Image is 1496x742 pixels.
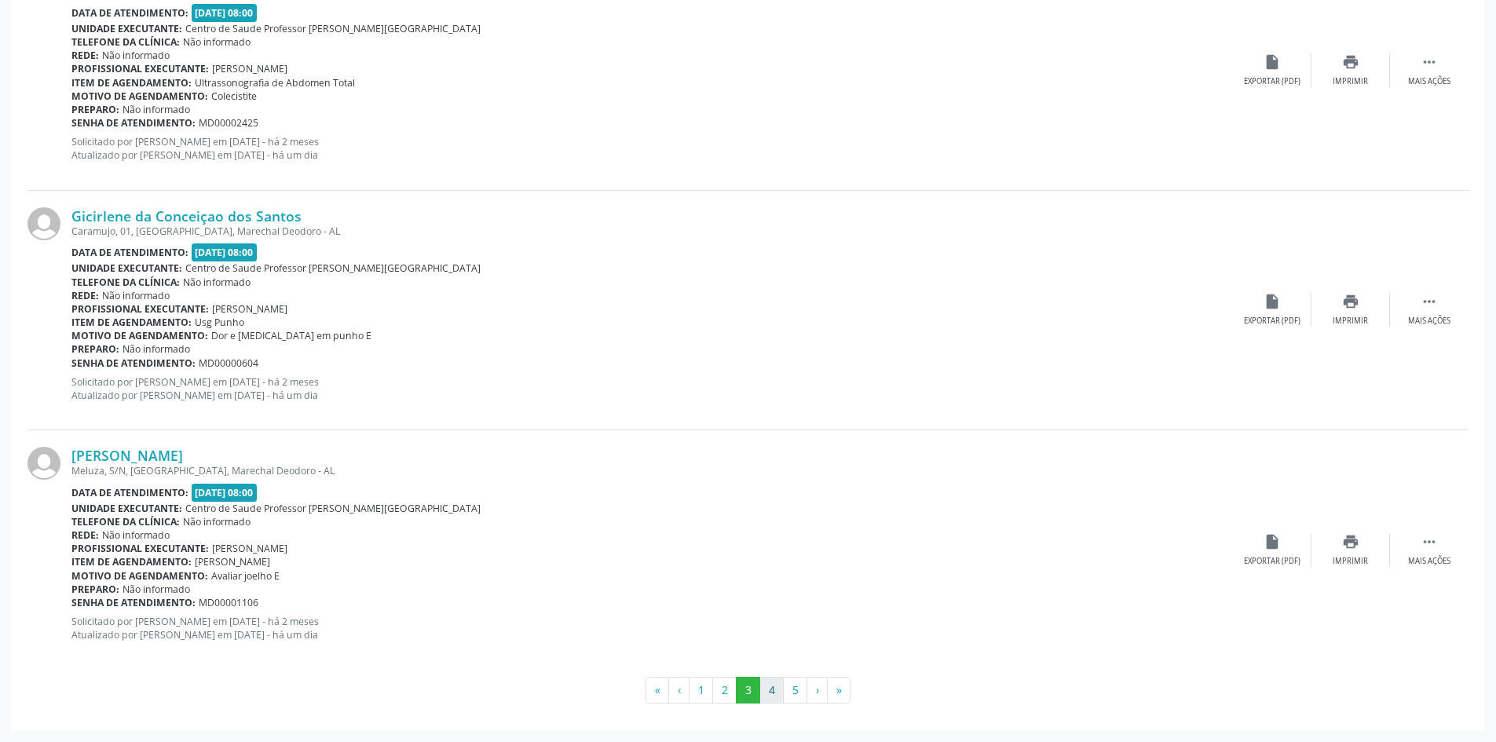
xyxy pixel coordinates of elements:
img: img [27,207,60,240]
span: Dor e [MEDICAL_DATA] em punho E [211,329,371,342]
span: [PERSON_NAME] [195,555,270,568]
span: Não informado [183,515,251,528]
b: Profissional executante: [71,542,209,555]
span: Não informado [123,103,190,116]
b: Motivo de agendamento: [71,90,208,103]
a: Gicirlene da Conceiçao dos Santos [71,207,302,225]
b: Telefone da clínica: [71,35,180,49]
b: Telefone da clínica: [71,515,180,528]
span: [DATE] 08:00 [192,4,258,22]
span: MD00002425 [199,116,258,130]
div: Imprimir [1333,556,1368,567]
b: Rede: [71,289,99,302]
i: insert_drive_file [1264,293,1281,310]
span: Ultrassonografia de Abdomen Total [195,76,355,90]
i: print [1342,293,1359,310]
span: Centro de Saude Professor [PERSON_NAME][GEOGRAPHIC_DATA] [185,22,481,35]
b: Preparo: [71,103,119,116]
div: Exportar (PDF) [1244,76,1300,87]
b: Unidade executante: [71,502,182,515]
span: Não informado [102,289,170,302]
i: insert_drive_file [1264,53,1281,71]
span: Não informado [123,583,190,596]
p: Solicitado por [PERSON_NAME] em [DATE] - há 2 meses Atualizado por [PERSON_NAME] em [DATE] - há u... [71,135,1233,162]
i:  [1421,533,1438,550]
span: Não informado [183,35,251,49]
b: Item de agendamento: [71,316,192,329]
p: Solicitado por [PERSON_NAME] em [DATE] - há 2 meses Atualizado por [PERSON_NAME] em [DATE] - há u... [71,615,1233,641]
span: [DATE] 08:00 [192,243,258,261]
button: Go to previous page [668,677,689,704]
div: Imprimir [1333,76,1368,87]
div: Exportar (PDF) [1244,556,1300,567]
span: MD00001106 [199,596,258,609]
span: Não informado [102,49,170,62]
div: Caramujo, 01, [GEOGRAPHIC_DATA], Marechal Deodoro - AL [71,225,1233,238]
ul: Pagination [27,677,1469,704]
i:  [1421,293,1438,310]
button: Go to page 5 [783,677,807,704]
button: Go to page 3 [736,677,760,704]
div: Exportar (PDF) [1244,316,1300,327]
i: print [1342,53,1359,71]
span: Não informado [102,528,170,542]
span: Colecistite [211,90,257,103]
span: [PERSON_NAME] [212,302,287,316]
div: Mais ações [1408,316,1450,327]
button: Go to last page [827,677,850,704]
span: Não informado [123,342,190,356]
span: Centro de Saude Professor [PERSON_NAME][GEOGRAPHIC_DATA] [185,502,481,515]
button: Go to page 2 [712,677,737,704]
b: Data de atendimento: [71,486,188,499]
b: Unidade executante: [71,22,182,35]
div: Imprimir [1333,316,1368,327]
button: Go to next page [807,677,828,704]
button: Go to page 1 [689,677,713,704]
b: Senha de atendimento: [71,356,196,370]
b: Senha de atendimento: [71,596,196,609]
b: Data de atendimento: [71,246,188,259]
b: Telefone da clínica: [71,276,180,289]
b: Item de agendamento: [71,76,192,90]
b: Item de agendamento: [71,555,192,568]
p: Solicitado por [PERSON_NAME] em [DATE] - há 2 meses Atualizado por [PERSON_NAME] em [DATE] - há u... [71,375,1233,402]
b: Data de atendimento: [71,6,188,20]
b: Rede: [71,49,99,62]
div: Meluza, S/N, [GEOGRAPHIC_DATA], Marechal Deodoro - AL [71,464,1233,477]
b: Preparo: [71,583,119,596]
span: Avaliar joelho E [211,569,280,583]
span: [PERSON_NAME] [212,62,287,75]
i:  [1421,53,1438,71]
b: Motivo de agendamento: [71,329,208,342]
span: MD00000604 [199,356,258,370]
i: print [1342,533,1359,550]
b: Unidade executante: [71,261,182,275]
span: Usg Punho [195,316,244,329]
b: Preparo: [71,342,119,356]
span: [DATE] 08:00 [192,484,258,502]
b: Rede: [71,528,99,542]
b: Profissional executante: [71,62,209,75]
button: Go to page 4 [759,677,784,704]
span: Não informado [183,276,251,289]
b: Profissional executante: [71,302,209,316]
div: Mais ações [1408,556,1450,567]
span: [PERSON_NAME] [212,542,287,555]
img: img [27,447,60,480]
b: Senha de atendimento: [71,116,196,130]
i: insert_drive_file [1264,533,1281,550]
a: [PERSON_NAME] [71,447,183,464]
b: Motivo de agendamento: [71,569,208,583]
div: Mais ações [1408,76,1450,87]
span: Centro de Saude Professor [PERSON_NAME][GEOGRAPHIC_DATA] [185,261,481,275]
button: Go to first page [646,677,669,704]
